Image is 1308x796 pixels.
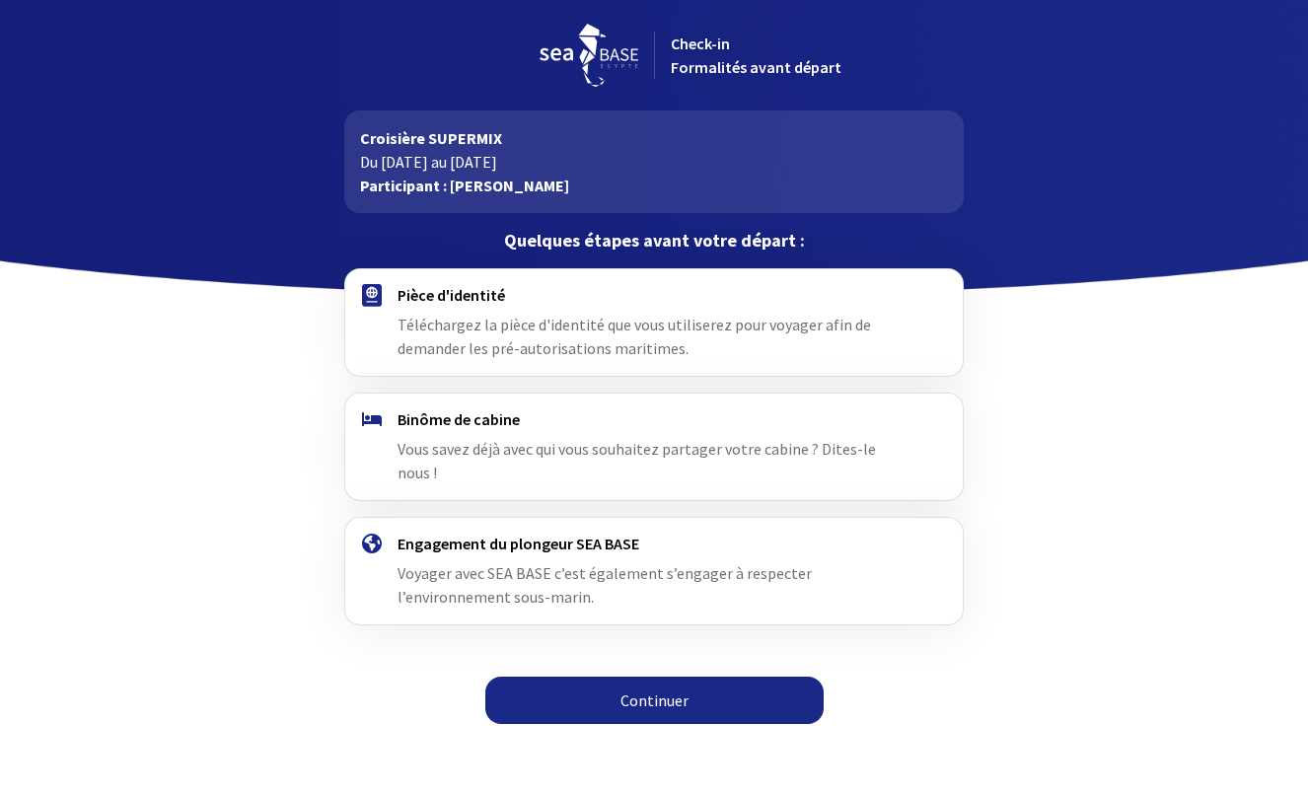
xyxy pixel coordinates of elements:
p: Croisière SUPERMIX [360,126,947,150]
a: Continuer [485,677,824,724]
h4: Pièce d'identité [398,285,909,305]
img: binome.svg [362,412,382,426]
span: Téléchargez la pièce d'identité que vous utiliserez pour voyager afin de demander les pré-autoris... [398,315,871,358]
img: engagement.svg [362,534,382,553]
span: Voyager avec SEA BASE c’est également s’engager à respecter l’environnement sous-marin. [398,563,812,607]
p: Quelques étapes avant votre départ : [344,229,963,253]
span: Check-in Formalités avant départ [671,34,841,77]
h4: Binôme de cabine [398,409,909,429]
span: Vous savez déjà avec qui vous souhaitez partager votre cabine ? Dites-le nous ! [398,439,876,482]
h4: Engagement du plongeur SEA BASE [398,534,909,553]
img: logo_seabase.svg [540,24,638,87]
p: Participant : [PERSON_NAME] [360,174,947,197]
img: passport.svg [362,284,382,307]
p: Du [DATE] au [DATE] [360,150,947,174]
